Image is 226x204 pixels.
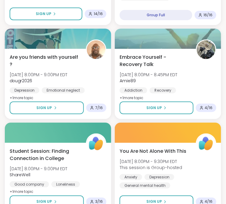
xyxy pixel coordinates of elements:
div: Anxiety [120,174,142,180]
img: ShareWell [87,134,105,153]
div: Addiction [120,87,147,93]
div: Good company [10,181,49,187]
div: Emotional neglect [42,87,85,93]
button: Sign Up [10,8,82,20]
span: Sign Up [36,11,51,17]
span: [DATE] 8:00PM - 9:30PM EDT [120,158,182,165]
img: Amie89 [197,40,215,59]
div: Depression [10,87,39,93]
span: Sign Up [37,105,52,111]
div: Recovery [150,87,176,93]
button: Sign Up [120,102,194,114]
span: 14 / 16 [94,11,103,16]
span: 7 / 16 [95,105,103,110]
div: Group Full [120,10,192,20]
span: Are you friends with yourself ? [10,54,79,68]
span: Sign Up [146,105,162,111]
div: Depression [145,174,174,180]
div: General mental health [120,183,170,189]
span: You Are Not Alone With This [120,148,187,155]
span: Embrace Yourself - Recovery Talk [120,54,189,68]
span: [DATE] 8:00PM - 9:00PM EDT [10,72,67,78]
b: dougr2026 [10,78,32,84]
span: [DATE] 8:00PM - 9:00PM EDT [10,166,67,172]
img: ShareWell [197,134,215,153]
b: ShareWell [10,172,30,178]
button: Sign Up [10,102,84,114]
span: [DATE] 8:00PM - 8:45PM EDT [120,72,177,78]
span: This session is Group-hosted [120,165,182,171]
img: dougr2026 [87,40,105,59]
span: 16 / 16 [204,13,213,17]
b: Amie89 [120,78,136,84]
div: Loneliness [51,181,80,187]
span: Student Session: Finding Connection in College [10,148,79,162]
span: 4 / 16 [205,105,213,110]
